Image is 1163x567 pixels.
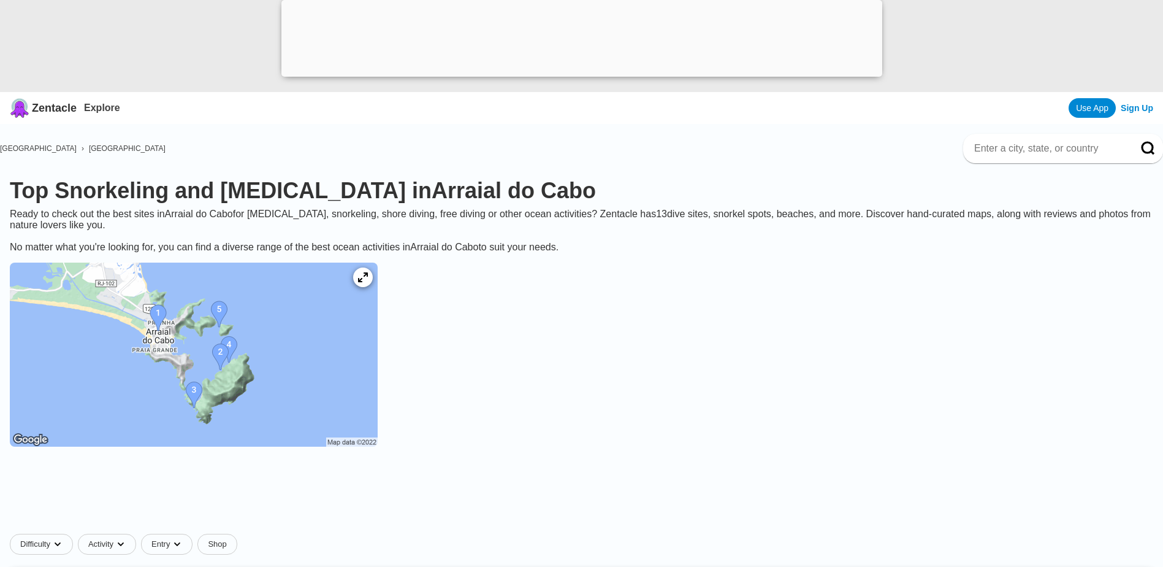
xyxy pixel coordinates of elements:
[10,98,77,118] a: Zentacle logoZentacle
[84,102,120,113] a: Explore
[10,178,1153,204] h1: Top Snorkeling and [MEDICAL_DATA] in Arraial do Cabo
[10,534,78,555] button: Difficultydropdown caret
[53,539,63,549] img: dropdown caret
[197,534,237,555] a: Shop
[82,144,84,153] span: ›
[1069,98,1116,118] a: Use App
[10,263,378,447] img: Arraial do Cabo dive site map
[141,534,197,555] button: Entrydropdown caret
[973,142,1124,155] input: Enter a city, state, or country
[284,469,879,524] iframe: Advertisement
[88,539,113,549] span: Activity
[32,102,77,115] span: Zentacle
[151,539,170,549] span: Entry
[1121,103,1153,113] a: Sign Up
[10,98,29,118] img: Zentacle logo
[172,539,182,549] img: dropdown caret
[89,144,166,153] a: [GEOGRAPHIC_DATA]
[78,534,141,555] button: Activitydropdown caret
[20,539,50,549] span: Difficulty
[116,539,126,549] img: dropdown caret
